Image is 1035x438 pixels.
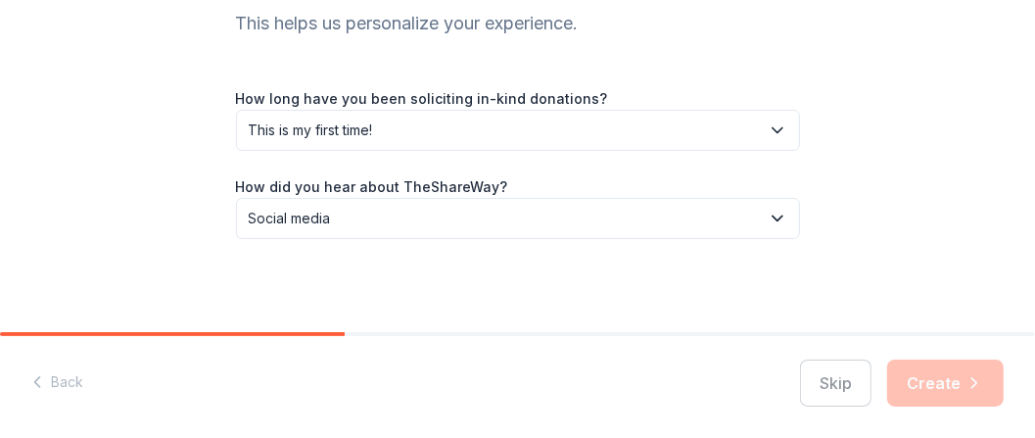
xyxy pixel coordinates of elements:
span: This is my first time! [249,119,760,142]
span: Social media [249,207,760,230]
label: How did you hear about TheShareWay? [236,177,508,197]
button: This is my first time! [236,110,800,151]
label: How long have you been soliciting in-kind donations? [236,89,608,109]
div: This helps us personalize your experience. [236,8,800,39]
button: Social media [236,198,800,239]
